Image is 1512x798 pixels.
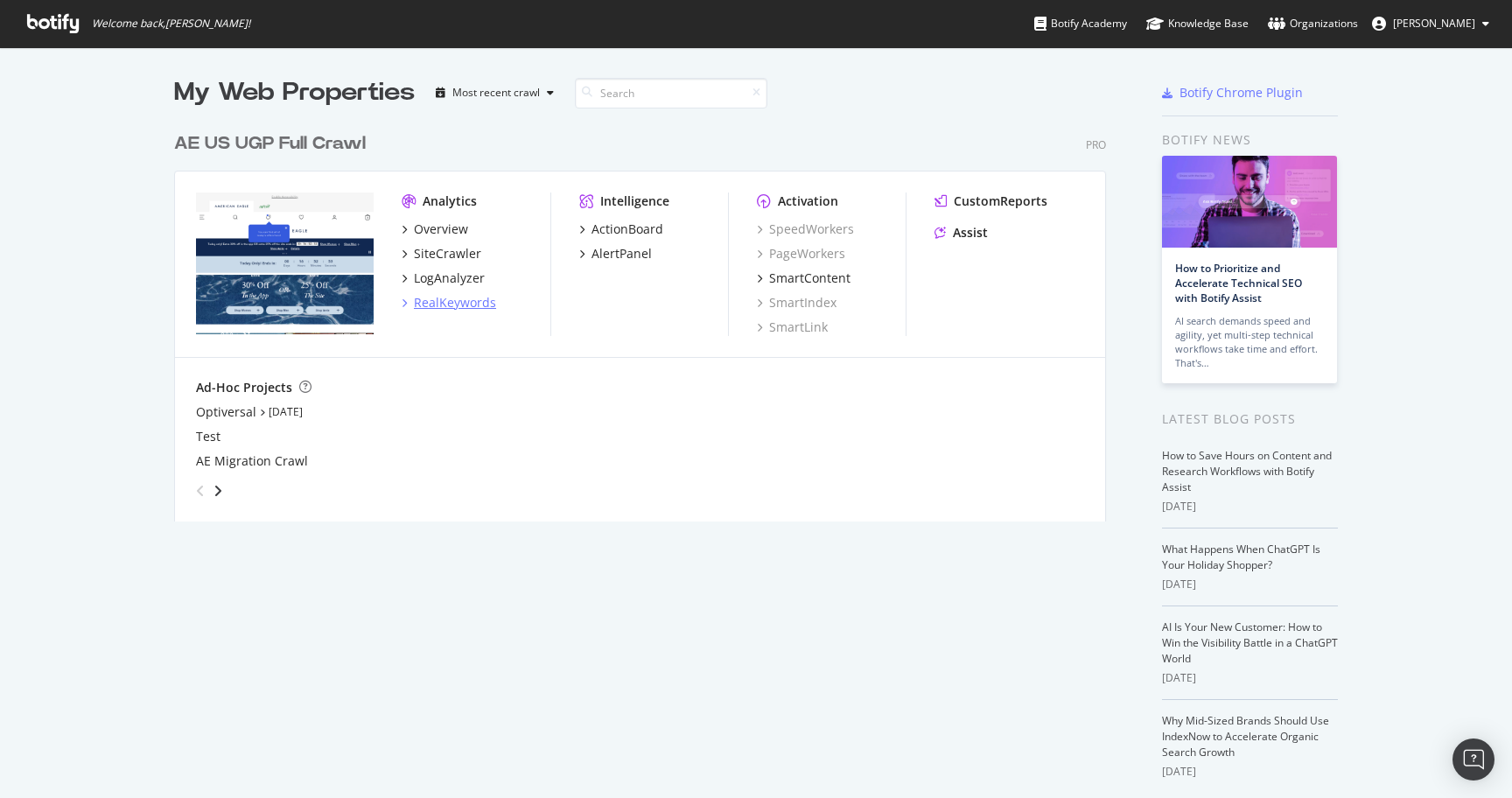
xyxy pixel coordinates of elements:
[1146,15,1249,32] div: Knowledge Base
[757,245,845,262] a: PageWorkers
[1393,16,1475,31] span: Melanie Vadney
[1175,261,1302,305] a: How to Prioritize and Accelerate Technical SEO with Botify Assist
[196,403,256,421] a: Optiversal
[196,428,220,445] a: Test
[1268,15,1358,32] div: Organizations
[1162,713,1329,759] a: Why Mid-Sized Brands Should Use IndexNow to Accelerate Organic Search Growth
[196,192,374,334] img: www.ae.com
[1162,670,1338,686] div: [DATE]
[414,245,481,262] div: SiteCrawler
[402,245,481,262] a: SiteCrawler
[429,79,561,107] button: Most recent crawl
[1034,15,1127,32] div: Botify Academy
[1162,577,1338,592] div: [DATE]
[402,269,485,287] a: LogAnalyzer
[953,224,988,241] div: Assist
[934,192,1047,210] a: CustomReports
[174,110,1120,521] div: grid
[414,294,496,311] div: RealKeywords
[1162,156,1337,248] img: How to Prioritize and Accelerate Technical SEO with Botify Assist
[1162,130,1338,150] div: Botify news
[92,17,250,31] span: Welcome back, [PERSON_NAME] !
[575,78,767,108] input: Search
[1162,499,1338,514] div: [DATE]
[174,131,366,157] div: AE US UGP Full Crawl
[1162,409,1338,429] div: Latest Blog Posts
[579,220,663,238] a: ActionBoard
[1162,84,1303,101] a: Botify Chrome Plugin
[423,192,477,210] div: Analytics
[579,245,652,262] a: AlertPanel
[1358,10,1503,38] button: [PERSON_NAME]
[196,452,308,470] a: AE Migration Crawl
[174,75,415,110] div: My Web Properties
[1162,619,1338,666] a: AI Is Your New Customer: How to Win the Visibility Battle in a ChatGPT World
[757,294,836,311] a: SmartIndex
[174,131,373,157] a: AE US UGP Full Crawl
[769,269,850,287] div: SmartContent
[757,220,854,238] a: SpeedWorkers
[402,220,468,238] a: Overview
[269,404,303,419] a: [DATE]
[212,482,224,500] div: angle-right
[954,192,1047,210] div: CustomReports
[591,245,652,262] div: AlertPanel
[196,379,292,396] div: Ad-Hoc Projects
[1179,84,1303,101] div: Botify Chrome Plugin
[757,269,850,287] a: SmartContent
[189,477,212,505] div: angle-left
[934,224,988,241] a: Assist
[452,87,540,98] div: Most recent crawl
[1086,137,1106,152] div: Pro
[402,294,496,311] a: RealKeywords
[1162,542,1320,572] a: What Happens When ChatGPT Is Your Holiday Shopper?
[600,192,669,210] div: Intelligence
[591,220,663,238] div: ActionBoard
[1452,738,1494,780] div: Open Intercom Messenger
[778,192,838,210] div: Activation
[414,220,468,238] div: Overview
[1162,448,1332,494] a: How to Save Hours on Content and Research Workflows with Botify Assist
[757,318,828,336] a: SmartLink
[414,269,485,287] div: LogAnalyzer
[1162,764,1338,780] div: [DATE]
[1175,314,1324,370] div: AI search demands speed and agility, yet multi-step technical workflows take time and effort. Tha...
